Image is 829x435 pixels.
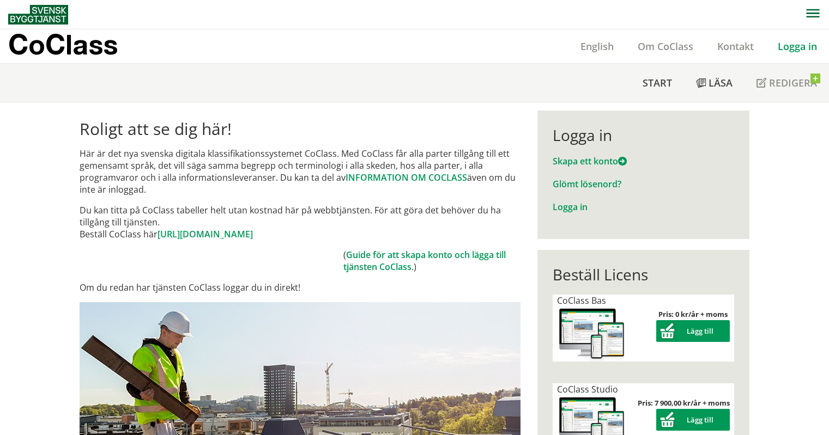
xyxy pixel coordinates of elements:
a: English [568,40,626,53]
a: Lägg till [656,326,730,336]
a: Läsa [684,64,745,102]
a: Om CoClass [626,40,705,53]
strong: Pris: 7 900,00 kr/år + moms [638,398,730,408]
img: Svensk Byggtjänst [8,5,68,24]
a: Start [631,64,684,102]
span: CoClass Bas [557,295,606,307]
a: Logga in [766,40,829,53]
span: Läsa [709,76,733,89]
a: Lägg till [656,415,730,425]
button: Lägg till [656,409,730,431]
strong: Pris: 0 kr/år + moms [658,309,728,319]
div: Logga in [553,126,734,144]
a: Skapa ett konto [553,155,627,167]
p: CoClass [8,38,118,51]
img: coclass-license.jpg [557,307,627,362]
a: Guide för att skapa konto och lägga till tjänsten CoClass [343,249,506,273]
span: Start [643,76,672,89]
h1: Roligt att se dig här! [80,119,521,139]
a: Glömt lösenord? [553,178,621,190]
button: Lägg till [656,320,730,342]
td: ( .) [343,249,521,273]
div: Beställ Licens [553,265,734,284]
a: INFORMATION OM COCLASS [346,171,467,183]
a: Kontakt [705,40,766,53]
a: Logga in [553,201,588,213]
p: Här är det nya svenska digitala klassifikationssystemet CoClass. Med CoClass får alla parter till... [80,148,521,195]
span: CoClass Studio [557,383,618,395]
a: CoClass [8,29,141,63]
p: Om du redan har tjänsten CoClass loggar du in direkt! [80,281,521,293]
p: Du kan titta på CoClass tabeller helt utan kostnad här på webbtjänsten. För att göra det behöver ... [80,204,521,240]
a: [URL][DOMAIN_NAME] [158,228,253,240]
